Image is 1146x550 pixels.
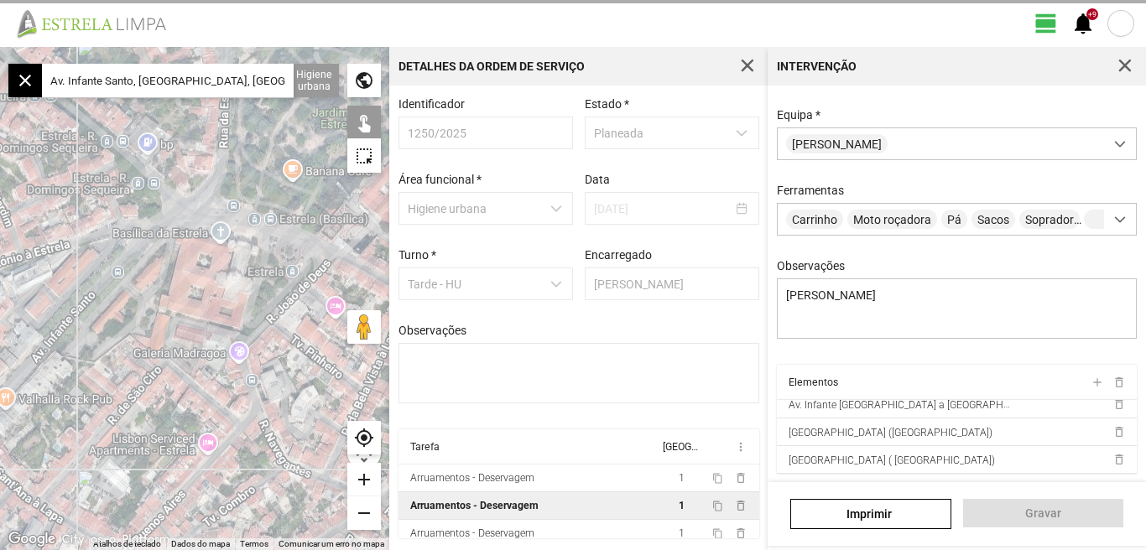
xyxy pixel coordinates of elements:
[171,538,230,550] button: Dados do mapa
[789,398,1044,411] span: Av. Infante [GEOGRAPHIC_DATA] a [GEOGRAPHIC_DATA]
[410,441,440,453] div: Tarefa
[410,527,534,539] div: Arruamentos - Deservagem
[1090,376,1103,389] span: add
[347,139,381,173] div: highlight_alt
[712,501,723,511] span: content_copy
[789,376,838,388] div: Elementos
[971,210,1015,229] span: Sacos
[4,528,60,550] img: Google
[786,210,843,229] span: Carrinho
[712,471,726,485] button: content_copy
[398,60,585,72] div: Detalhes da Ordem de Serviço
[585,248,652,262] label: Encarregado
[712,473,723,484] span: content_copy
[585,173,610,186] label: Data
[398,97,465,111] label: Identificador
[279,539,384,548] a: Comunicar um erro no mapa
[1086,8,1098,20] div: +9
[712,499,726,512] button: content_copy
[777,60,857,72] div: Intervenção
[347,421,381,454] div: my_location
[734,527,748,540] span: delete_outline
[4,528,60,550] a: Abrir esta área no Google Maps (abre uma nova janela)
[777,259,845,272] label: Observações
[347,463,381,496] div: add
[679,472,685,484] span: 1
[1112,397,1125,411] span: delete_outline
[734,499,748,512] span: delete_outline
[347,496,381,530] div: remove
[240,539,268,548] a: Termos (abre num novo separador)
[1112,376,1125,389] span: delete_outline
[963,499,1123,527] button: Gravar
[789,454,995,466] span: [GEOGRAPHIC_DATA] ( [GEOGRAPHIC_DATA])
[1070,11,1096,36] span: notifications
[398,248,436,262] label: Turno *
[679,527,685,539] span: 1
[1112,453,1125,466] span: delete_outline
[712,528,723,539] span: content_copy
[347,310,381,344] button: Arraste o Pegman para o mapa para abrir o Street View
[410,472,534,484] div: Arruamentos - Deservagem
[1034,11,1059,36] span: view_day
[663,441,698,453] div: [GEOGRAPHIC_DATA]
[790,499,951,529] a: Imprimir
[410,500,539,511] div: Arruamentos - Deservagem
[941,210,967,229] span: Pá
[585,97,629,111] label: Estado *
[712,527,726,540] button: content_copy
[777,184,844,197] label: Ferramentas
[847,210,937,229] span: Moto roçadora
[789,427,992,438] span: [GEOGRAPHIC_DATA] ([GEOGRAPHIC_DATA])
[786,134,888,153] span: [PERSON_NAME]
[42,64,294,97] input: Pesquise por local
[1112,425,1125,438] span: delete_outline
[679,500,685,511] span: 1
[777,108,820,122] label: Equipa *
[398,173,482,186] label: Área funcional *
[398,324,466,337] label: Observações
[12,8,185,39] img: file
[8,64,42,97] div: close
[971,506,1114,520] span: Gravar
[289,64,339,97] div: Higiene urbana
[1019,210,1080,229] span: Soprador
[734,471,748,485] span: delete_outline
[734,440,748,454] span: more_vert
[347,106,381,139] div: touch_app
[347,64,381,97] div: public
